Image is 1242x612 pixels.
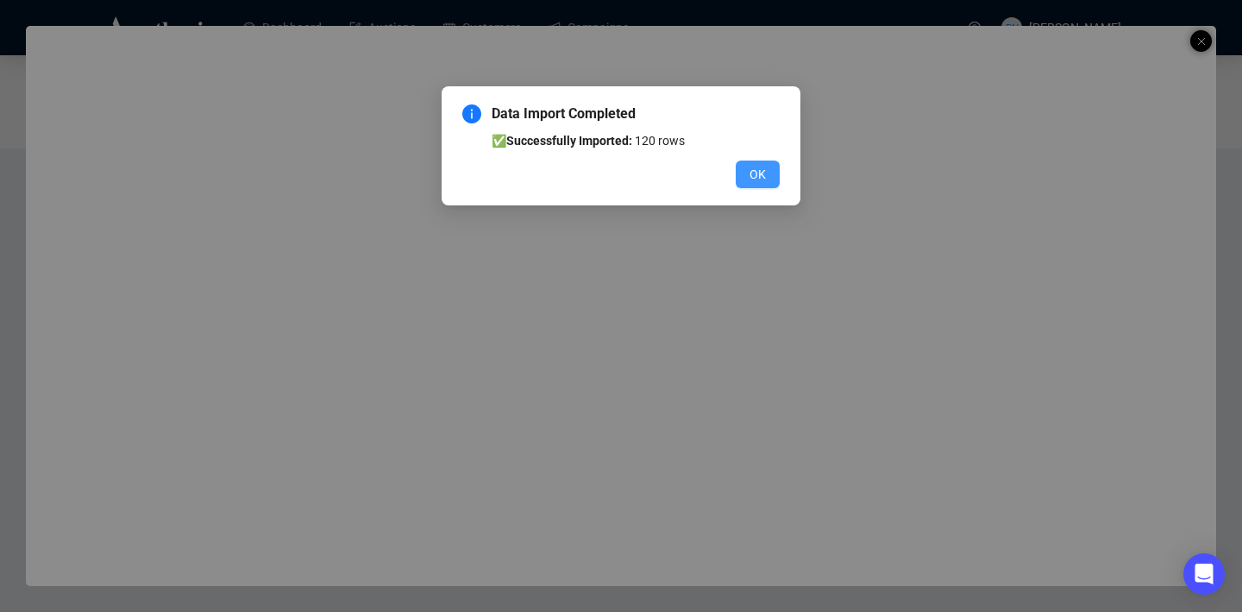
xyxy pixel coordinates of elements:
[492,131,780,150] li: ✅ 120 rows
[506,134,632,148] b: Successfully Imported:
[462,104,481,123] span: info-circle
[1183,553,1225,595] div: Open Intercom Messenger
[750,165,766,184] span: OK
[492,104,780,124] span: Data Import Completed
[736,161,780,188] button: OK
